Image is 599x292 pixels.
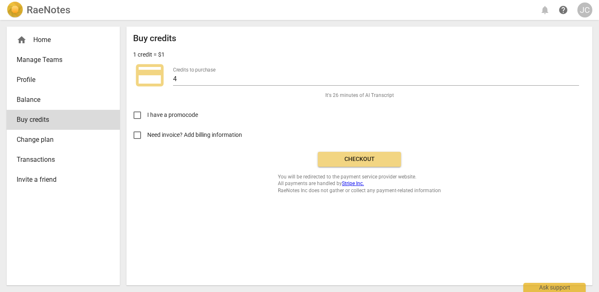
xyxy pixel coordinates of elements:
[17,55,103,65] span: Manage Teams
[558,5,568,15] span: help
[7,110,120,130] a: Buy credits
[7,30,120,50] div: Home
[17,75,103,85] span: Profile
[147,131,243,139] span: Need invoice? Add billing information
[7,150,120,170] a: Transactions
[556,2,571,17] a: Help
[133,59,166,92] span: credit_card
[17,135,103,145] span: Change plan
[17,115,103,125] span: Buy credits
[7,70,120,90] a: Profile
[17,155,103,165] span: Transactions
[577,2,592,17] button: JC
[342,181,364,186] a: Stripe Inc.
[173,67,215,72] label: Credits to purchase
[17,35,103,45] div: Home
[7,2,70,18] a: LogoRaeNotes
[147,111,198,119] span: I have a promocode
[7,130,120,150] a: Change plan
[17,175,103,185] span: Invite a friend
[27,4,70,16] h2: RaeNotes
[17,35,27,45] span: home
[324,155,394,163] span: Checkout
[523,283,586,292] div: Ask support
[133,50,165,59] p: 1 credit = $1
[7,170,120,190] a: Invite a friend
[133,33,176,44] h2: Buy credits
[7,50,120,70] a: Manage Teams
[7,2,23,18] img: Logo
[7,90,120,110] a: Balance
[17,95,103,105] span: Balance
[325,92,394,99] span: It's 26 minutes of AI Transcript
[318,152,401,167] button: Checkout
[278,173,441,194] span: You will be redirected to the payment service provider website. All payments are handled by RaeNo...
